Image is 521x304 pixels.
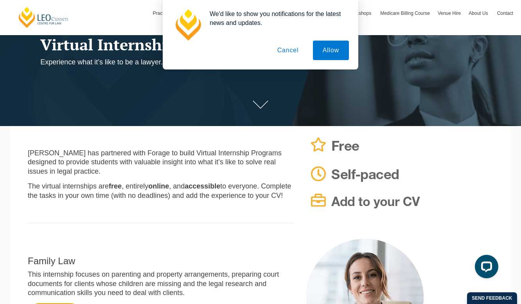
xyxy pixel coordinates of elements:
p: The virtual internships are , entirely , and to everyone. Complete the tasks in your own time (wi... [28,182,295,200]
button: Allow [313,41,349,60]
p: This internship focuses on parenting and property arrangements, preparing court documents for cli... [28,270,295,297]
strong: accessible [185,182,220,190]
img: notification icon [172,9,203,41]
iframe: LiveChat chat widget [469,252,501,284]
p: [PERSON_NAME] has partnered with Forage to build Virtual Internship Programs designed to provide ... [28,149,295,176]
button: Cancel [268,41,309,60]
strong: free [109,182,122,190]
h2: Family Law [28,256,295,266]
strong: online [148,182,169,190]
div: We'd like to show you notifications for the latest news and updates. [203,9,349,27]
